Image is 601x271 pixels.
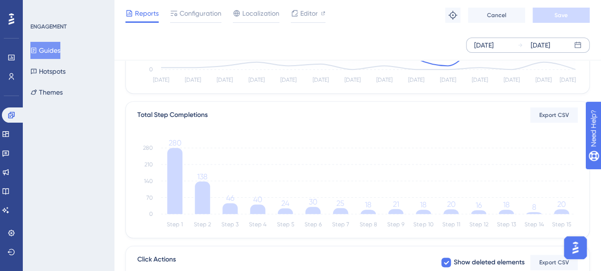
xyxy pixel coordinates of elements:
button: Hotspots [30,63,66,80]
tspan: 20 [557,200,566,209]
tspan: 46 [226,194,234,203]
tspan: [DATE] [560,77,576,83]
tspan: [DATE] [535,77,552,83]
span: Configuration [180,8,221,19]
span: Editor [300,8,318,19]
button: Themes [30,84,63,101]
tspan: 18 [420,200,427,209]
tspan: 24 [281,199,289,208]
tspan: Step 8 [360,221,377,228]
tspan: 210 [144,161,153,168]
tspan: [DATE] [472,77,488,83]
button: Export CSV [530,255,578,270]
tspan: 280 [143,145,153,151]
tspan: 18 [503,200,510,209]
tspan: Step 13 [497,221,516,228]
tspan: [DATE] [217,77,233,83]
tspan: Step 4 [249,221,267,228]
tspan: Step 14 [524,221,544,228]
button: Export CSV [530,107,578,123]
tspan: 25 [336,199,344,208]
span: Click Actions [137,254,176,271]
tspan: Step 10 [413,221,433,228]
tspan: 30 [309,197,317,206]
span: Show deleted elements [454,257,525,268]
tspan: 20 [447,200,455,209]
tspan: 8 [532,203,536,212]
tspan: Step 2 [194,221,211,228]
span: Need Help? [22,2,59,14]
span: Cancel [487,11,506,19]
tspan: Step 11 [442,221,460,228]
tspan: Step 15 [552,221,571,228]
tspan: Step 9 [387,221,404,228]
tspan: 280 [169,138,181,147]
tspan: [DATE] [504,77,520,83]
tspan: [DATE] [280,77,296,83]
tspan: Step 12 [469,221,488,228]
span: Localization [242,8,279,19]
button: Guides [30,42,60,59]
div: [DATE] [531,39,550,51]
tspan: [DATE] [440,77,456,83]
tspan: 40 [253,195,262,204]
tspan: Step 6 [305,221,322,228]
tspan: [DATE] [312,77,328,83]
button: Cancel [468,8,525,23]
tspan: [DATE] [376,77,392,83]
tspan: 0 [149,66,153,73]
button: Save [533,8,590,23]
tspan: Step 7 [332,221,349,228]
tspan: Step 3 [221,221,238,228]
tspan: 18 [365,200,372,209]
tspan: 0 [149,211,153,217]
span: Reports [135,8,159,19]
tspan: [DATE] [185,77,201,83]
iframe: UserGuiding AI Assistant Launcher [561,233,590,262]
tspan: [DATE] [153,77,169,83]
tspan: [DATE] [248,77,265,83]
tspan: [DATE] [344,77,360,83]
span: Save [554,11,568,19]
tspan: 70 [146,194,153,201]
div: ENGAGEMENT [30,23,67,30]
tspan: [DATE] [408,77,424,83]
tspan: Step 1 [167,221,183,228]
tspan: 16 [476,201,482,210]
tspan: Step 5 [277,221,294,228]
tspan: 140 [144,178,153,184]
span: Export CSV [539,259,569,266]
div: Total Step Completions [137,109,208,121]
tspan: 138 [197,172,208,181]
tspan: 21 [393,200,399,209]
div: [DATE] [474,39,494,51]
span: Export CSV [539,111,569,119]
